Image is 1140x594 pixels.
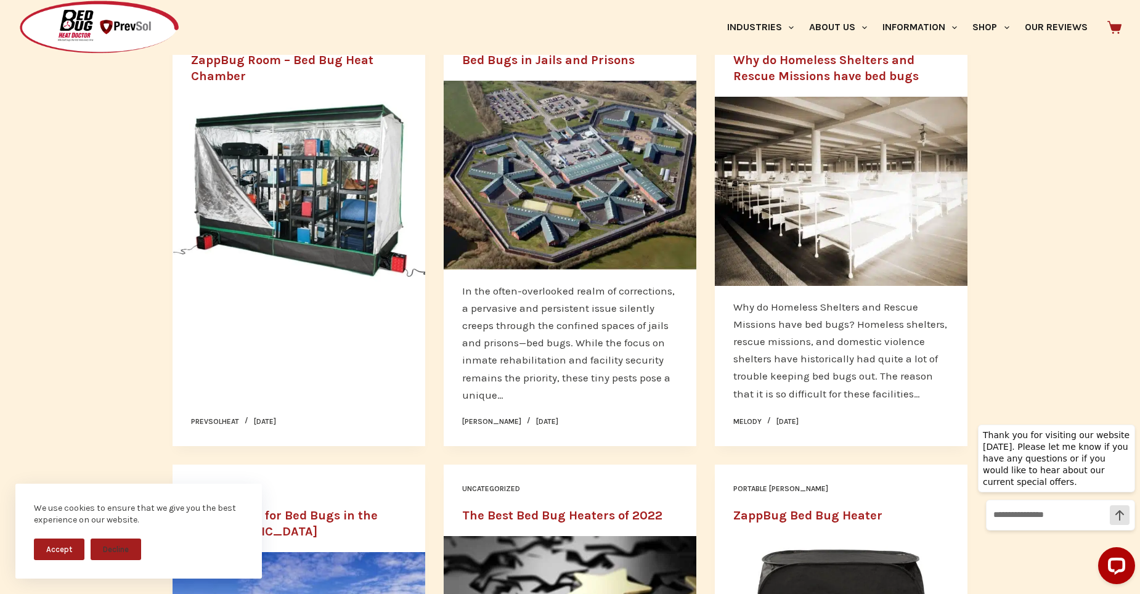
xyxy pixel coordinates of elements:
[191,417,239,426] a: prevsolheat
[462,53,635,67] a: Bed Bugs in Jails and Prisons
[776,417,799,426] time: [DATE]
[462,282,678,403] p: In the often-overlooked realm of corrections, a pervasive and persistent issue silently creeps th...
[462,508,662,523] a: The Best Bed Bug Heaters of 2022
[173,97,425,287] picture: Room_01_1024x1024
[462,484,520,493] a: Uncategorized
[444,81,696,271] a: Bed Bugs in Jails and Prisons
[733,508,882,523] a: ZappBug Bed Bug Heater
[191,508,378,539] a: Worst Cities for Bed Bugs in the [GEOGRAPHIC_DATA]
[715,97,967,287] a: Why do Homeless Shelters and Rescue Missions have bed bugs
[536,417,558,426] time: [DATE]
[191,53,373,83] a: ZappBug Room – Bed Bug Heat Chamber
[91,539,141,560] button: Decline
[173,97,425,287] a: ZappBug Room – Bed Bug Heat Chamber
[34,539,84,560] button: Accept
[733,298,949,402] p: Why do Homeless Shelters and Rescue Missions have bed bugs? Homeless shelters, rescue missions, a...
[733,417,762,426] a: Melody
[254,417,276,426] time: [DATE]
[733,484,828,493] a: Portable [PERSON_NAME]
[968,413,1140,594] iframe: LiveChat chat widget
[34,502,243,526] div: We use cookies to ensure that we give you the best experience on our website.
[173,97,425,287] img: ZappBug Room - Bed Bug Heat Chamber
[733,53,919,83] a: Why do Homeless Shelters and Rescue Missions have bed bugs
[462,417,521,426] a: [PERSON_NAME]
